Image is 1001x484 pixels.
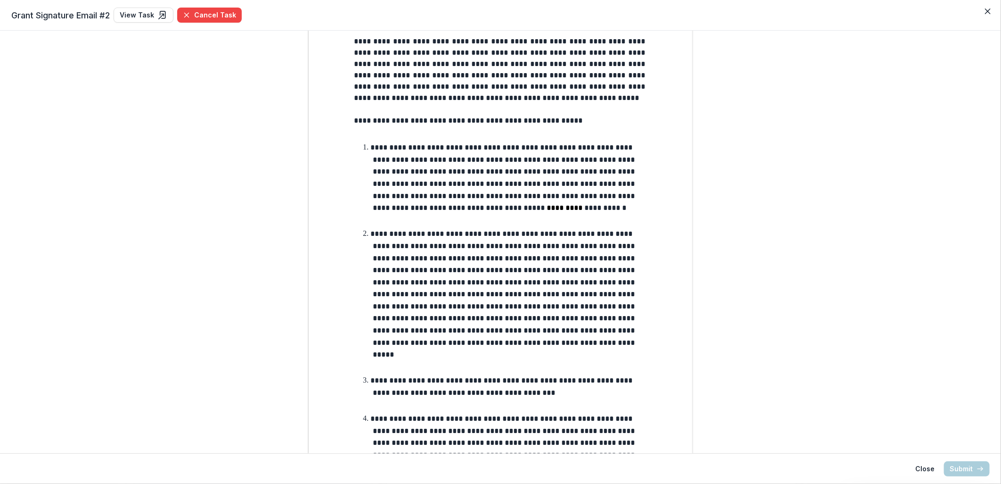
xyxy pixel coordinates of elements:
button: Submit [944,461,990,476]
span: Grant Signature Email #2 [11,9,110,22]
button: Cancel Task [177,8,242,23]
button: Close [910,461,940,476]
a: View Task [114,8,173,23]
button: Close [980,4,995,19]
